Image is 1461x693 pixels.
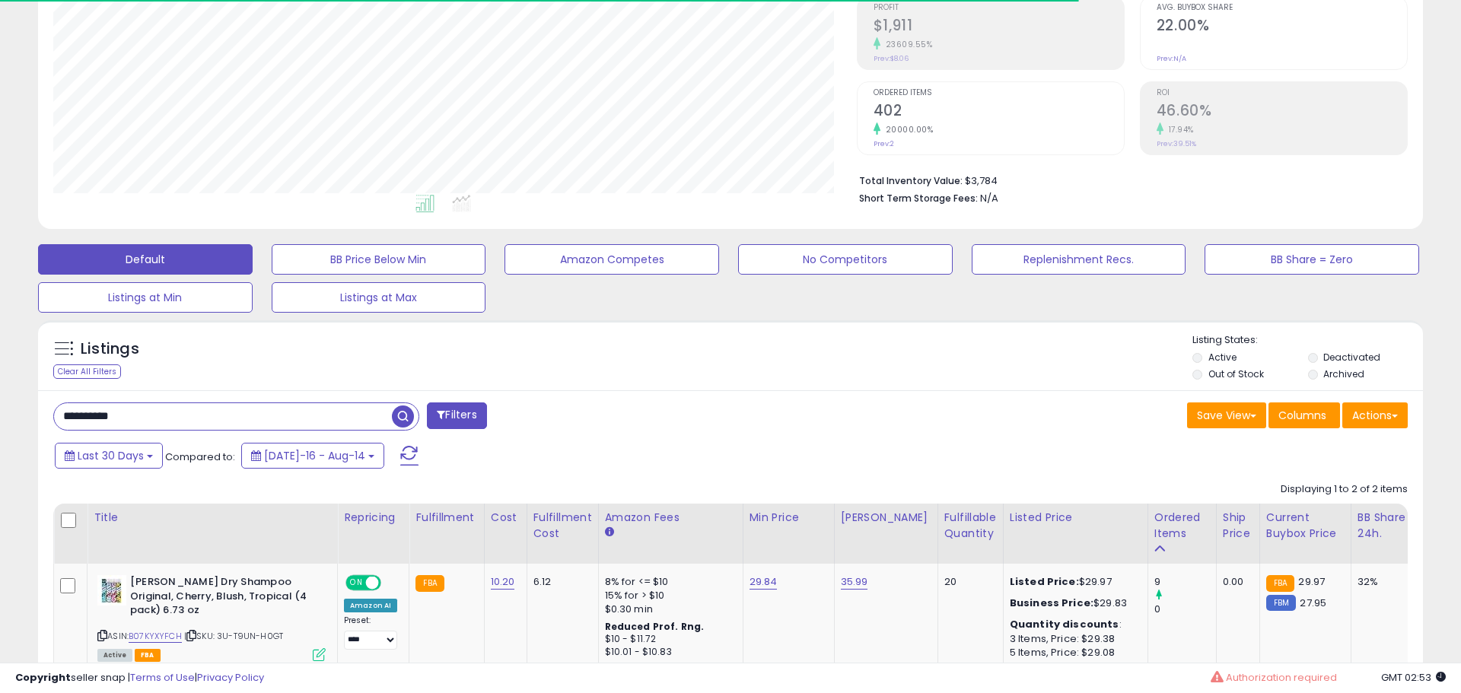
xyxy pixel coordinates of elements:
[1208,351,1237,364] label: Active
[944,510,997,542] div: Fulfillable Quantity
[533,575,587,589] div: 6.12
[1157,102,1407,122] h2: 46.60%
[1163,124,1194,135] small: 17.94%
[505,244,719,275] button: Amazon Competes
[1010,596,1136,610] div: $29.83
[1157,4,1407,12] span: Avg. Buybox Share
[605,620,705,633] b: Reduced Prof. Rng.
[184,630,283,642] span: | SKU: 3U-T9UN-H0GT
[78,448,144,463] span: Last 30 Days
[1358,510,1413,542] div: BB Share 24h.
[197,670,264,685] a: Privacy Policy
[135,649,161,662] span: FBA
[97,575,326,660] div: ASIN:
[605,633,731,646] div: $10 - $11.72
[491,574,515,590] a: 10.20
[264,448,365,463] span: [DATE]-16 - Aug-14
[1268,402,1340,428] button: Columns
[1223,510,1253,542] div: Ship Price
[972,244,1186,275] button: Replenishment Recs.
[1157,17,1407,37] h2: 22.00%
[750,574,778,590] a: 29.84
[1157,139,1196,148] small: Prev: 39.51%
[415,510,477,526] div: Fulfillment
[880,39,933,50] small: 23609.55%
[859,192,978,205] b: Short Term Storage Fees:
[738,244,953,275] button: No Competitors
[874,54,909,63] small: Prev: $8.06
[874,102,1124,122] h2: 402
[605,526,614,539] small: Amazon Fees.
[129,630,182,643] a: B07KYXYFCH
[1223,575,1248,589] div: 0.00
[1010,632,1136,646] div: 3 Items, Price: $29.38
[1154,575,1216,589] div: 9
[533,510,592,542] div: Fulfillment Cost
[1010,618,1136,631] div: :
[1298,574,1325,589] span: 29.97
[605,589,731,602] div: 15% for > $10
[1342,402,1408,428] button: Actions
[165,450,235,464] span: Compared to:
[605,602,731,616] div: $0.30 min
[1358,575,1408,589] div: 32%
[1010,575,1136,589] div: $29.97
[38,282,253,313] button: Listings at Min
[1010,574,1079,589] b: Listed Price:
[1300,596,1326,610] span: 27.95
[1157,54,1186,63] small: Prev: N/A
[859,170,1396,189] li: $3,784
[1266,575,1294,592] small: FBA
[241,443,384,469] button: [DATE]-16 - Aug-14
[344,615,397,650] div: Preset:
[97,649,132,662] span: All listings currently available for purchase on Amazon
[1010,646,1136,660] div: 5 Items, Price: $29.08
[15,670,71,685] strong: Copyright
[130,575,315,621] b: [PERSON_NAME] Dry Shampoo Original, Cherry, Blush, Tropical (4 pack) 6.73 oz
[874,4,1124,12] span: Profit
[874,17,1124,37] h2: $1,911
[874,139,894,148] small: Prev: 2
[347,577,366,590] span: ON
[1281,482,1408,497] div: Displaying 1 to 2 of 2 items
[344,599,397,612] div: Amazon AI
[874,89,1124,97] span: Ordered Items
[15,671,264,685] div: seller snap | |
[1157,89,1407,97] span: ROI
[1278,408,1326,423] span: Columns
[944,575,992,589] div: 20
[605,510,737,526] div: Amazon Fees
[130,670,195,685] a: Terms of Use
[880,124,934,135] small: 20000.00%
[427,402,486,429] button: Filters
[272,282,486,313] button: Listings at Max
[491,510,520,526] div: Cost
[841,510,931,526] div: [PERSON_NAME]
[1323,367,1364,380] label: Archived
[272,244,486,275] button: BB Price Below Min
[1187,402,1266,428] button: Save View
[415,575,444,592] small: FBA
[1154,510,1210,542] div: Ordered Items
[1208,367,1264,380] label: Out of Stock
[1205,244,1419,275] button: BB Share = Zero
[344,510,403,526] div: Repricing
[1381,670,1446,685] span: 2025-09-17 02:53 GMT
[1266,595,1296,611] small: FBM
[97,575,126,606] img: 51XCqUPQ3kL._SL40_.jpg
[81,339,139,360] h5: Listings
[94,510,331,526] div: Title
[38,244,253,275] button: Default
[980,191,998,205] span: N/A
[1010,510,1141,526] div: Listed Price
[859,174,963,187] b: Total Inventory Value:
[1266,510,1345,542] div: Current Buybox Price
[605,646,731,659] div: $10.01 - $10.83
[1010,617,1119,631] b: Quantity discounts
[379,577,403,590] span: OFF
[1010,596,1093,610] b: Business Price:
[55,443,163,469] button: Last 30 Days
[1154,602,1216,616] div: 0
[1323,351,1380,364] label: Deactivated
[1192,333,1422,348] p: Listing States:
